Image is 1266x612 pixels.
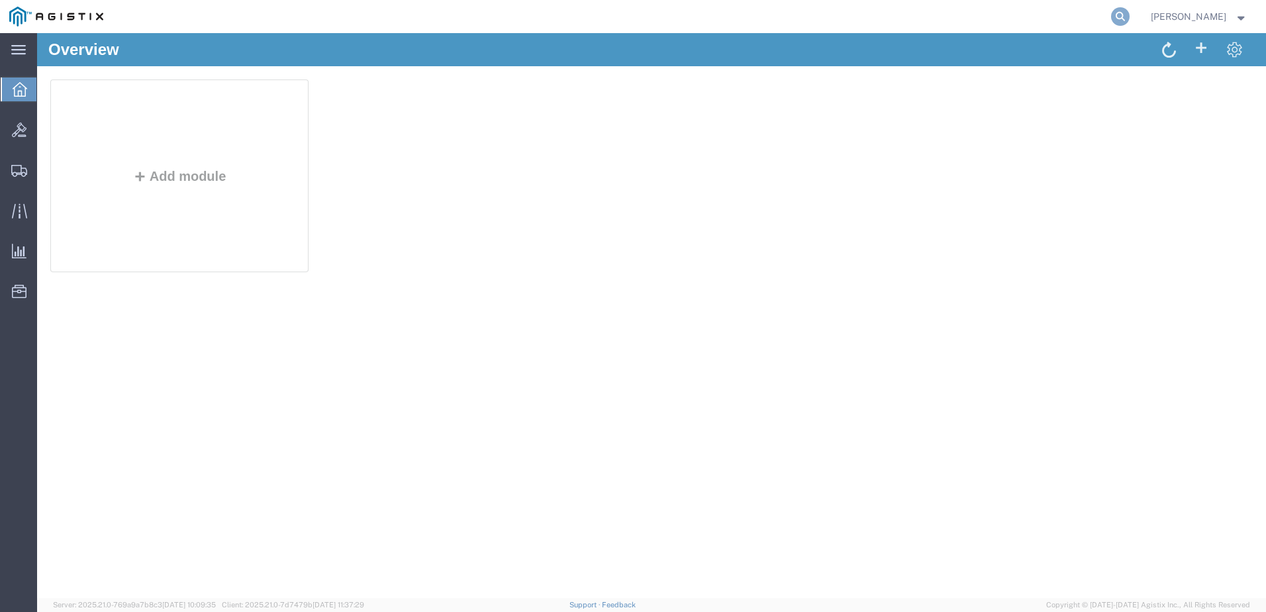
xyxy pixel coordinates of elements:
[313,601,364,609] span: [DATE] 11:37:29
[569,601,603,609] a: Support
[92,136,193,150] button: Add module
[53,601,216,609] span: Server: 2025.21.0-769a9a7b8c3
[602,601,636,609] a: Feedback
[37,33,1266,598] iframe: FS Legacy Container
[1150,9,1248,25] button: [PERSON_NAME]
[9,7,103,26] img: logo
[1046,599,1250,611] span: Copyright © [DATE]-[DATE] Agistix Inc., All Rights Reserved
[222,601,364,609] span: Client: 2025.21.0-7d7479b
[1151,9,1226,24] span: Dylan Jewell
[162,601,216,609] span: [DATE] 10:09:35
